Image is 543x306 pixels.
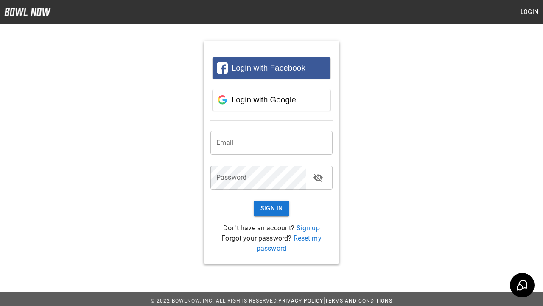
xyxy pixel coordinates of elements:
[516,4,543,20] button: Login
[325,298,392,304] a: Terms and Conditions
[232,95,296,104] span: Login with Google
[213,57,330,79] button: Login with Facebook
[213,89,330,110] button: Login with Google
[151,298,278,304] span: © 2022 BowlNow, Inc. All Rights Reserved.
[4,8,51,16] img: logo
[297,224,320,232] a: Sign up
[210,223,333,233] p: Don't have an account?
[210,233,333,254] p: Forgot your password?
[254,201,290,216] button: Sign In
[257,234,322,252] a: Reset my password
[278,298,323,304] a: Privacy Policy
[232,63,305,72] span: Login with Facebook
[310,169,327,186] button: toggle password visibility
